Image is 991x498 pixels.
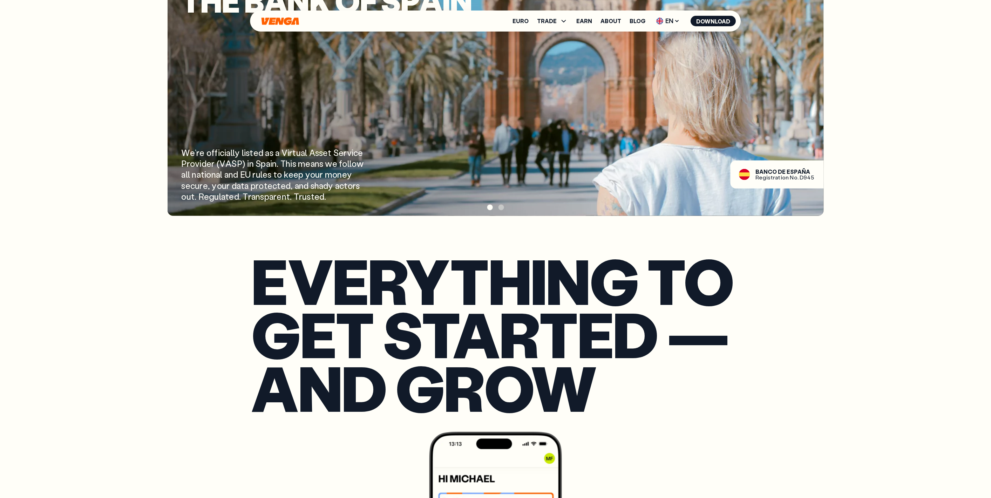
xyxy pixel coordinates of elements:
[239,191,241,202] span: .
[347,147,352,158] span: v
[219,191,221,202] span: l
[209,191,214,202] span: g
[654,15,683,27] span: EN
[289,169,293,180] span: e
[756,175,759,180] span: R
[192,169,197,180] span: n
[277,169,282,180] span: o
[182,169,186,180] span: a
[202,158,206,169] span: d
[344,180,348,191] span: t
[242,147,244,158] span: l
[197,169,201,180] span: a
[256,180,259,191] span: r
[811,175,814,180] span: 5
[245,180,249,191] span: a
[299,180,304,191] span: n
[301,147,305,158] span: a
[764,169,768,175] span: N
[307,191,311,202] span: s
[206,158,211,169] span: e
[280,158,286,169] span: T
[251,191,256,202] span: a
[778,169,782,175] span: D
[229,169,233,180] span: n
[182,191,186,202] span: o
[310,169,315,180] span: o
[198,191,204,202] span: R
[778,175,781,180] span: t
[277,158,279,169] span: .
[211,158,215,169] span: r
[794,169,798,175] span: P
[253,169,256,180] span: r
[224,169,229,180] span: a
[768,169,773,175] span: C
[211,169,216,180] span: n
[357,158,364,169] span: w
[281,180,286,191] span: e
[790,169,794,175] span: S
[275,147,279,158] span: a
[353,180,356,191] span: r
[206,169,211,180] span: o
[246,147,250,158] span: s
[261,158,266,169] span: p
[577,18,592,24] a: Earn
[281,147,287,158] span: V
[182,147,190,158] span: W
[347,169,352,180] span: y
[691,16,736,26] a: Download
[309,147,315,158] span: A
[266,158,270,169] span: a
[251,180,256,191] span: p
[263,169,267,180] span: e
[773,175,775,180] span: r
[247,158,249,169] span: i
[259,180,264,191] span: o
[273,191,277,202] span: r
[200,158,202,169] span: i
[319,180,323,191] span: a
[243,191,248,202] span: T
[800,175,804,180] span: D
[294,191,299,202] span: T
[185,180,190,191] span: e
[760,169,764,175] span: A
[804,175,807,180] span: 9
[253,147,258,158] span: e
[225,158,231,169] span: A
[220,169,222,180] span: l
[768,175,771,180] span: s
[265,147,270,158] span: a
[233,147,235,158] span: l
[657,18,664,25] img: flag-uk
[240,169,245,180] span: E
[270,147,273,158] span: s
[338,169,342,180] span: n
[305,147,307,158] span: l
[215,147,218,158] span: f
[267,180,272,191] span: e
[319,158,323,169] span: s
[215,191,219,202] span: u
[260,169,263,180] span: l
[217,158,219,169] span: (
[304,180,308,191] span: d
[224,147,226,158] span: i
[249,158,254,169] span: n
[218,147,220,158] span: i
[264,191,269,202] span: p
[182,180,185,191] span: s
[264,180,267,191] span: t
[794,175,797,180] span: o
[806,169,810,175] span: A
[188,169,190,180] span: l
[200,147,205,158] span: e
[256,169,260,180] span: u
[328,147,332,158] span: t
[296,147,301,158] span: u
[221,191,225,202] span: a
[537,18,557,24] span: TRADE
[358,147,363,158] span: e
